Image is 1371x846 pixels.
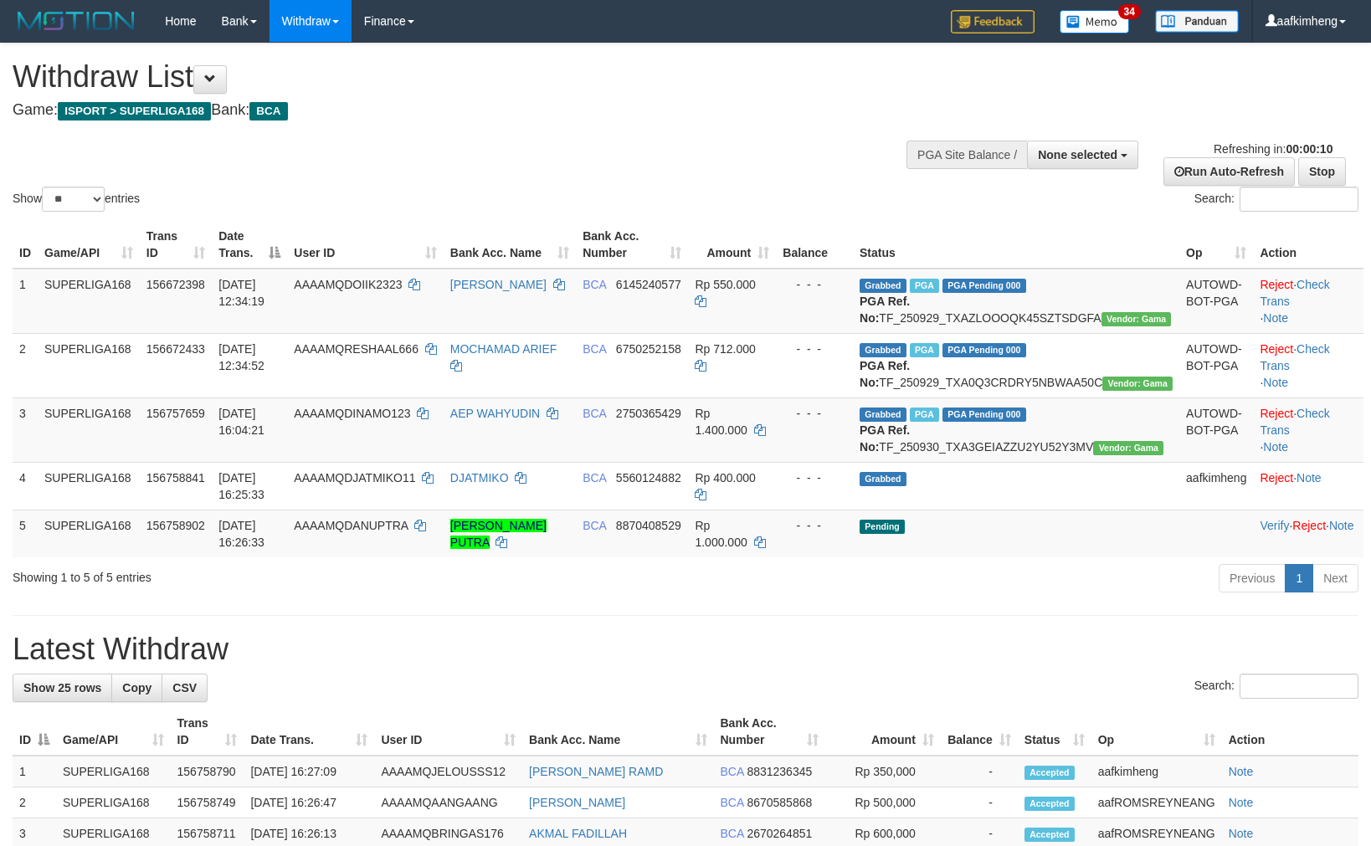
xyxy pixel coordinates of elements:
[1091,787,1222,818] td: aafROMSREYNEANG
[583,407,606,420] span: BCA
[13,462,38,510] td: 4
[1179,333,1253,397] td: AUTOWD-BOT-PGA
[942,343,1026,357] span: PGA Pending
[1101,312,1172,326] span: Vendor URL: https://trx31.1velocity.biz
[695,407,747,437] span: Rp 1.400.000
[374,787,522,818] td: AAAAMQAANGAANG
[1179,462,1253,510] td: aafkimheng
[783,405,846,422] div: - - -
[583,519,606,532] span: BCA
[294,471,415,485] span: AAAAMQDJATMIKO11
[1024,797,1075,811] span: Accepted
[218,519,264,549] span: [DATE] 16:26:33
[146,519,205,532] span: 156758902
[450,519,547,549] a: [PERSON_NAME] PUTRA
[721,827,744,840] span: BCA
[146,278,205,291] span: 156672398
[1263,311,1288,325] a: Note
[1260,407,1293,420] a: Reject
[1260,342,1329,372] a: Check Trans
[860,295,910,325] b: PGA Ref. No:
[1260,342,1293,356] a: Reject
[450,407,540,420] a: AEP WAHYUDIN
[1194,187,1358,212] label: Search:
[1263,376,1288,389] a: Note
[122,681,151,695] span: Copy
[695,471,755,485] span: Rp 400.000
[616,278,681,291] span: Copy 6145240577 to clipboard
[941,787,1018,818] td: -
[13,708,56,756] th: ID: activate to sort column descending
[1155,10,1239,33] img: panduan.png
[294,278,402,291] span: AAAAMQDOIIK2323
[1253,462,1363,510] td: ·
[825,708,940,756] th: Amount: activate to sort column ascending
[529,827,627,840] a: AKMAL FADILLAH
[1285,564,1313,592] a: 1
[695,519,747,549] span: Rp 1.000.000
[13,674,112,702] a: Show 25 rows
[951,10,1035,33] img: Feedback.jpg
[38,269,140,334] td: SUPERLIGA168
[56,756,171,787] td: SUPERLIGA168
[13,102,897,119] h4: Game: Bank:
[721,796,744,809] span: BCA
[783,517,846,534] div: - - -
[616,407,681,420] span: Copy 2750365429 to clipboard
[1091,708,1222,756] th: Op: activate to sort column ascending
[218,471,264,501] span: [DATE] 16:25:33
[294,342,418,356] span: AAAAMQRESHAAL666
[1018,708,1091,756] th: Status: activate to sort column ascending
[249,102,287,120] span: BCA
[853,333,1179,397] td: TF_250929_TXA0Q3CRDRY5NBWAA50C
[111,674,162,702] a: Copy
[450,471,509,485] a: DJATMIKO
[171,708,244,756] th: Trans ID: activate to sort column ascending
[860,423,910,454] b: PGA Ref. No:
[13,397,38,462] td: 3
[1263,440,1288,454] a: Note
[853,269,1179,334] td: TF_250929_TXAZLOOOQK45SZTSDGFA
[1194,674,1358,699] label: Search:
[1229,765,1254,778] a: Note
[1260,471,1293,485] a: Reject
[38,510,140,557] td: SUPERLIGA168
[172,681,197,695] span: CSV
[1179,397,1253,462] td: AUTOWD-BOT-PGA
[941,708,1018,756] th: Balance: activate to sort column ascending
[910,408,939,422] span: Marked by aafsoycanthlai
[244,787,374,818] td: [DATE] 16:26:47
[695,278,755,291] span: Rp 550.000
[529,796,625,809] a: [PERSON_NAME]
[13,187,140,212] label: Show entries
[906,141,1027,169] div: PGA Site Balance /
[1253,510,1363,557] td: · ·
[783,341,846,357] div: - - -
[853,397,1179,462] td: TF_250930_TXA3GEIAZZU2YU52Y3MV
[942,279,1026,293] span: PGA Pending
[13,787,56,818] td: 2
[576,221,688,269] th: Bank Acc. Number: activate to sort column ascending
[146,471,205,485] span: 156758841
[1286,142,1332,156] strong: 00:00:10
[171,787,244,818] td: 156758749
[13,633,1358,666] h1: Latest Withdraw
[171,756,244,787] td: 156758790
[1091,756,1222,787] td: aafkimheng
[244,708,374,756] th: Date Trans.: activate to sort column ascending
[146,342,205,356] span: 156672433
[860,408,906,422] span: Grabbed
[860,472,906,486] span: Grabbed
[374,756,522,787] td: AAAAMQJELOUSSS12
[529,765,663,778] a: [PERSON_NAME] RAMD
[910,279,939,293] span: Marked by aafsoycanthlai
[1312,564,1358,592] a: Next
[1240,674,1358,699] input: Search:
[1038,148,1117,162] span: None selected
[860,520,905,534] span: Pending
[13,756,56,787] td: 1
[747,765,812,778] span: Copy 8831236345 to clipboard
[942,408,1026,422] span: PGA Pending
[583,278,606,291] span: BCA
[1179,269,1253,334] td: AUTOWD-BOT-PGA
